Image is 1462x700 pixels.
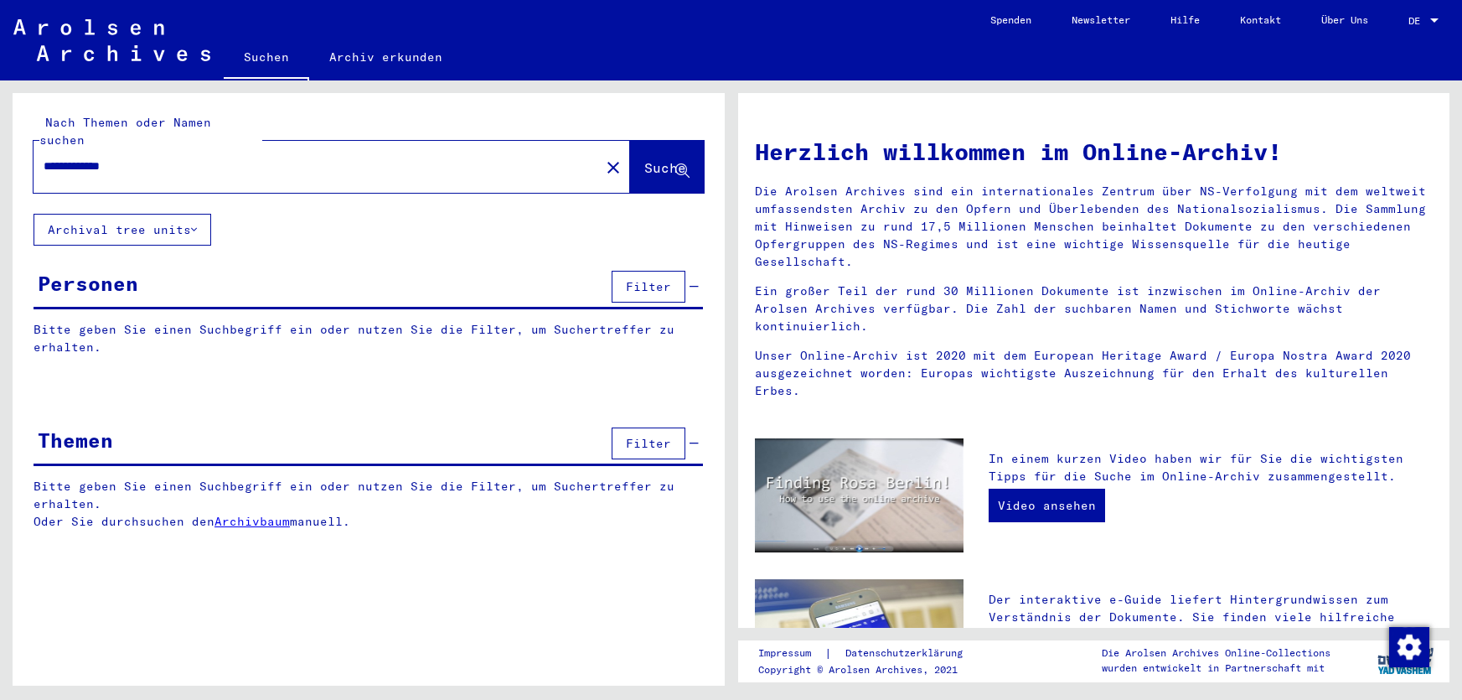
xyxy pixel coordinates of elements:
a: Video ansehen [989,489,1105,522]
a: Archiv erkunden [309,37,462,77]
img: Zustimmung ändern [1389,627,1429,667]
a: Suchen [224,37,309,80]
span: Suche [644,159,686,176]
button: Clear [597,150,630,184]
p: Copyright © Arolsen Archives, 2021 [758,662,983,677]
p: wurden entwickelt in Partnerschaft mit [1102,661,1330,676]
p: Bitte geben Sie einen Suchbegriff ein oder nutzen Sie die Filter, um Suchertreffer zu erhalten. [34,321,703,356]
h1: Herzlich willkommen im Online-Archiv! [755,134,1434,169]
div: Personen [38,268,138,298]
button: Archival tree units [34,214,211,246]
a: Impressum [758,645,824,662]
p: Die Arolsen Archives Online-Collections [1102,646,1330,661]
span: DE [1408,15,1427,27]
mat-label: Nach Themen oder Namen suchen [39,115,211,148]
p: Unser Online-Archiv ist 2020 mit dem European Heritage Award / Europa Nostra Award 2020 ausgezeic... [755,347,1434,400]
mat-icon: close [603,158,623,178]
p: In einem kurzen Video haben wir für Sie die wichtigsten Tipps für die Suche im Online-Archiv zusa... [989,450,1433,485]
a: Datenschutzerklärung [832,645,983,662]
p: Ein großer Teil der rund 30 Millionen Dokumente ist inzwischen im Online-Archiv der Arolsen Archi... [755,283,1434,335]
p: Der interaktive e-Guide liefert Hintergrundwissen zum Verständnis der Dokumente. Sie finden viele... [989,591,1433,661]
button: Filter [612,271,685,303]
span: Filter [626,436,671,451]
button: Filter [612,428,685,459]
img: yv_logo.png [1374,640,1437,682]
img: video.jpg [755,438,964,552]
div: Themen [38,425,113,455]
span: Filter [626,279,671,294]
img: Arolsen_neg.svg [13,19,210,61]
button: Suche [630,141,704,193]
div: | [758,645,983,662]
a: Archivbaum [214,514,290,529]
p: Bitte geben Sie einen Suchbegriff ein oder nutzen Sie die Filter, um Suchertreffer zu erhalten. O... [34,478,704,531]
p: Die Arolsen Archives sind ein internationales Zentrum über NS-Verfolgung mit dem weltweit umfasse... [755,183,1434,271]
